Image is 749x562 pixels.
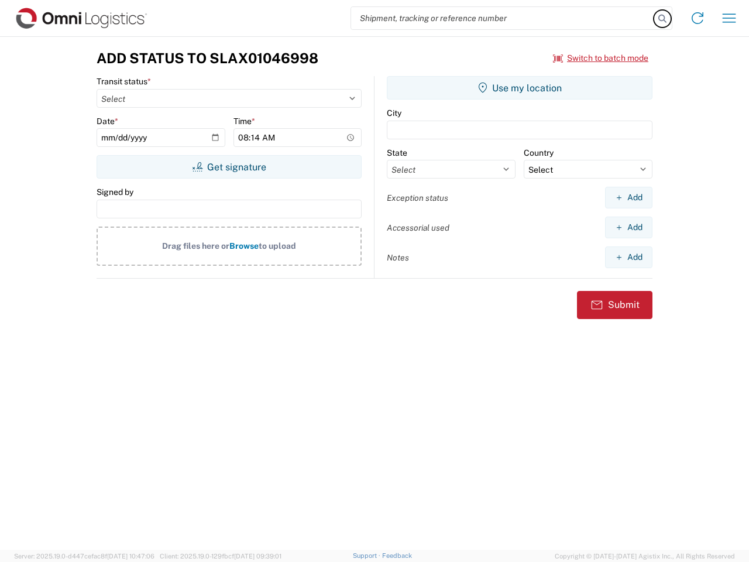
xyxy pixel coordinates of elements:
[553,49,648,68] button: Switch to batch mode
[387,252,409,263] label: Notes
[387,222,449,233] label: Accessorial used
[160,553,281,560] span: Client: 2025.19.0-129fbcf
[605,187,652,208] button: Add
[229,241,259,251] span: Browse
[605,217,652,238] button: Add
[97,50,318,67] h3: Add Status to SLAX01046998
[234,553,281,560] span: [DATE] 09:39:01
[577,291,652,319] button: Submit
[233,116,255,126] label: Time
[14,553,154,560] span: Server: 2025.19.0-d447cefac8f
[351,7,654,29] input: Shipment, tracking or reference number
[162,241,229,251] span: Drag files here or
[555,551,735,561] span: Copyright © [DATE]-[DATE] Agistix Inc., All Rights Reserved
[387,193,448,203] label: Exception status
[387,108,401,118] label: City
[387,76,652,100] button: Use my location
[524,148,554,158] label: Country
[97,155,362,179] button: Get signature
[97,187,133,197] label: Signed by
[605,246,652,268] button: Add
[382,552,412,559] a: Feedback
[97,76,151,87] label: Transit status
[97,116,118,126] label: Date
[353,552,382,559] a: Support
[107,553,154,560] span: [DATE] 10:47:06
[387,148,407,158] label: State
[259,241,296,251] span: to upload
